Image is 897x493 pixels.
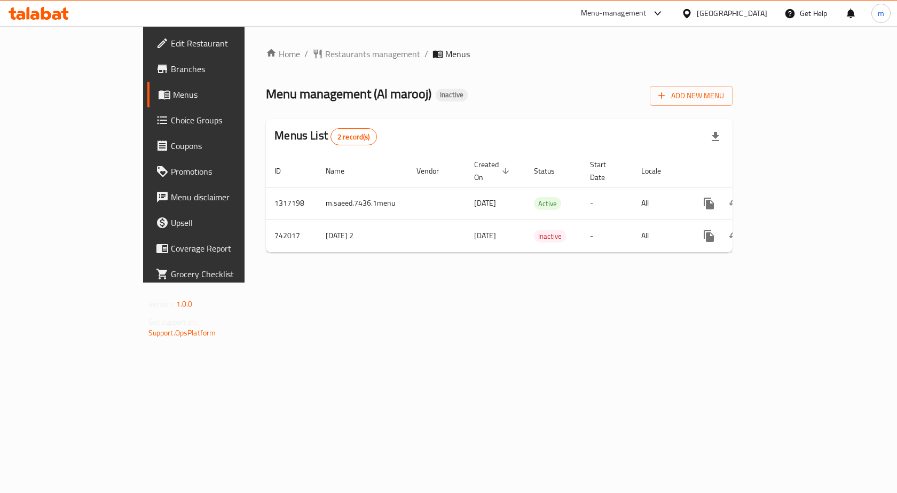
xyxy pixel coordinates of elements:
[445,48,470,60] span: Menus
[317,187,408,220] td: m.saeed.7436.1menu
[697,7,767,19] div: [GEOGRAPHIC_DATA]
[147,133,293,159] a: Coupons
[312,48,420,60] a: Restaurants management
[474,196,496,210] span: [DATE]
[331,128,377,145] div: Total records count
[171,165,285,178] span: Promotions
[266,82,431,106] span: Menu management ( Al marooj )
[274,128,376,145] h2: Menus List
[424,48,428,60] li: /
[581,187,633,220] td: -
[171,114,285,127] span: Choice Groups
[534,198,561,210] span: Active
[147,30,293,56] a: Edit Restaurant
[171,242,285,255] span: Coverage Report
[534,165,569,177] span: Status
[148,297,175,311] span: Version:
[176,297,193,311] span: 1.0.0
[147,210,293,236] a: Upsell
[641,165,675,177] span: Locale
[147,236,293,261] a: Coverage Report
[416,165,453,177] span: Vendor
[147,159,293,184] a: Promotions
[171,191,285,204] span: Menu disclaimer
[696,223,722,249] button: more
[147,107,293,133] a: Choice Groups
[148,315,198,329] span: Get support on:
[173,88,285,101] span: Menus
[474,229,496,242] span: [DATE]
[474,158,513,184] span: Created On
[650,86,733,106] button: Add New Menu
[696,191,722,216] button: more
[534,230,566,242] span: Inactive
[581,220,633,252] td: -
[688,155,807,187] th: Actions
[633,220,688,252] td: All
[317,220,408,252] td: [DATE] 2
[590,158,620,184] span: Start Date
[878,7,884,19] span: m
[304,48,308,60] li: /
[147,82,293,107] a: Menus
[171,62,285,75] span: Branches
[436,89,468,101] div: Inactive
[147,56,293,82] a: Branches
[722,223,747,249] button: Change Status
[266,155,807,253] table: enhanced table
[325,48,420,60] span: Restaurants management
[703,124,728,150] div: Export file
[171,268,285,280] span: Grocery Checklist
[722,191,747,216] button: Change Status
[534,197,561,210] div: Active
[436,90,468,99] span: Inactive
[171,139,285,152] span: Coupons
[326,165,358,177] span: Name
[274,165,295,177] span: ID
[147,184,293,210] a: Menu disclaimer
[331,132,376,142] span: 2 record(s)
[171,216,285,229] span: Upsell
[581,7,647,20] div: Menu-management
[633,187,688,220] td: All
[266,48,733,60] nav: breadcrumb
[658,89,724,103] span: Add New Menu
[147,261,293,287] a: Grocery Checklist
[148,326,216,340] a: Support.OpsPlatform
[171,37,285,50] span: Edit Restaurant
